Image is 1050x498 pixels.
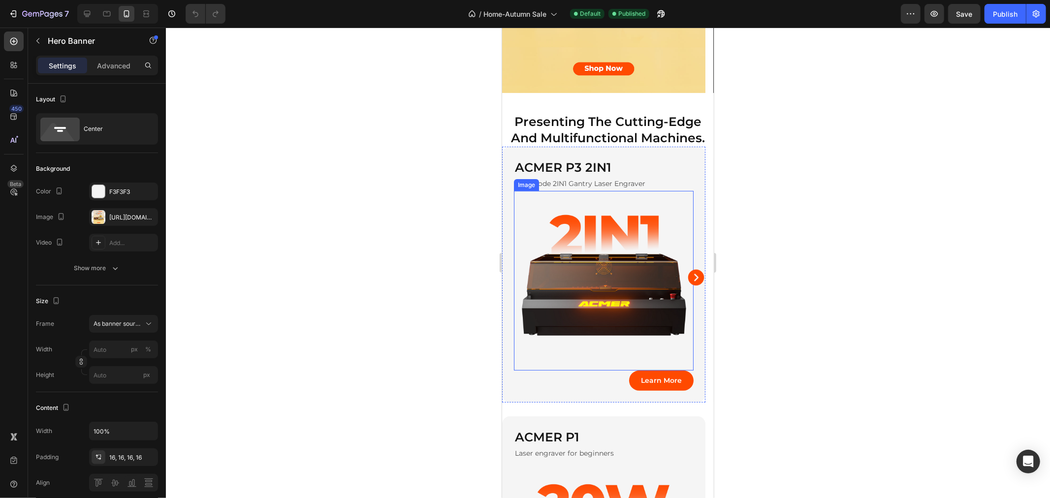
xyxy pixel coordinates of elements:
[131,345,138,354] div: px
[89,366,158,384] input: px
[128,343,140,355] button: %
[36,259,158,277] button: Show more
[36,402,72,415] div: Content
[36,93,69,106] div: Layout
[36,345,52,354] label: Width
[36,427,52,436] div: Width
[109,187,156,196] div: F3F3F3
[48,35,131,47] p: Hero Banner
[142,343,154,355] button: px
[64,8,69,20] p: 7
[89,315,158,333] button: As banner source
[502,28,714,498] iframe: Design area
[143,371,150,378] span: px
[36,371,54,379] label: Height
[145,345,151,354] div: %
[109,453,156,462] div: 16, 16, 16, 16
[74,263,120,273] div: Show more
[7,180,24,188] div: Beta
[36,453,59,462] div: Padding
[993,9,1018,19] div: Publish
[479,9,481,19] span: /
[9,105,24,113] div: 450
[985,4,1026,24] button: Publish
[36,236,65,249] div: Video
[186,4,225,24] div: Undo/Redo
[109,213,156,222] div: [URL][DOMAIN_NAME]
[36,478,50,487] div: Align
[94,319,142,328] span: As banner source
[109,239,156,248] div: Add...
[483,9,546,19] span: Home-Autumn Sale
[1017,450,1040,473] div: Open Intercom Messenger
[49,61,76,71] p: Settings
[36,211,67,224] div: Image
[580,9,601,18] span: Default
[36,319,54,328] label: Frame
[4,4,73,24] button: 7
[84,118,144,140] div: Center
[90,422,158,440] input: Auto
[89,341,158,358] input: px%
[36,164,70,173] div: Background
[36,295,62,308] div: Size
[948,4,981,24] button: Save
[618,9,645,18] span: Published
[36,185,65,198] div: Color
[97,61,130,71] p: Advanced
[956,10,973,18] span: Save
